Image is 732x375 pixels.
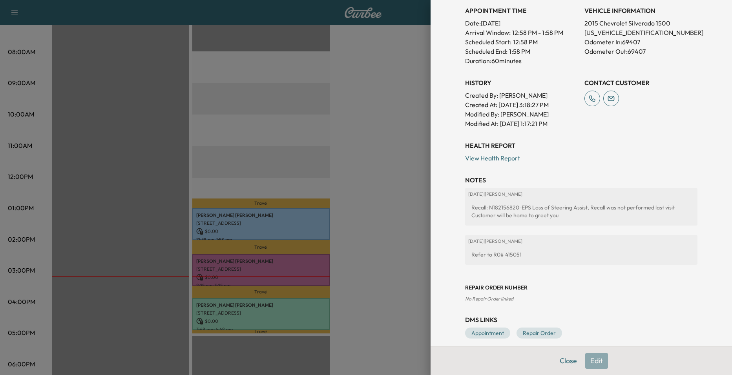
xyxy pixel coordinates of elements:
[465,109,578,119] p: Modified By : [PERSON_NAME]
[465,37,511,47] p: Scheduled Start:
[584,78,697,87] h3: CONTACT CUSTOMER
[465,47,507,56] p: Scheduled End:
[465,18,578,28] p: Date: [DATE]
[465,154,520,162] a: View Health Report
[584,37,697,47] p: Odometer In: 69407
[468,238,694,244] p: [DATE] | [PERSON_NAME]
[465,100,578,109] p: Created At : [DATE] 3:18:27 PM
[509,47,530,56] p: 1:58 PM
[517,328,562,339] a: Repair Order
[584,47,697,56] p: Odometer Out: 69407
[465,175,697,185] h3: NOTES
[465,315,697,324] h3: DMS Links
[465,56,578,66] p: Duration: 60 minutes
[584,28,697,37] p: [US_VEHICLE_IDENTIFICATION_NUMBER]
[465,141,697,150] h3: Health Report
[468,191,694,197] p: [DATE] | [PERSON_NAME]
[513,37,538,47] p: 12:58 PM
[555,353,582,369] button: Close
[584,18,697,28] p: 2015 Chevrolet Silverado 1500
[512,28,563,37] span: 12:58 PM - 1:58 PM
[468,200,694,222] div: Recall: N182156820-EPS Loss of Steering Assist, Recall was not performed last visit Customer will...
[465,284,697,291] h3: Repair Order number
[465,119,578,128] p: Modified At : [DATE] 1:17:21 PM
[465,28,578,37] p: Arrival Window:
[465,328,510,339] a: Appointment
[465,78,578,87] h3: History
[584,6,697,15] h3: VEHICLE INFORMATION
[465,91,578,100] p: Created By : [PERSON_NAME]
[465,6,578,15] h3: APPOINTMENT TIME
[465,296,513,302] span: No Repair Order linked
[468,248,694,262] div: Refer to R0# 415051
